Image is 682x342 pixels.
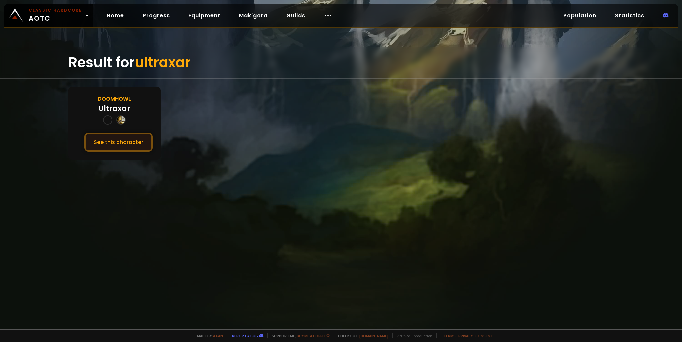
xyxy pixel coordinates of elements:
[135,53,191,72] span: ultraxar
[392,333,432,338] span: v. d752d5 - production
[234,9,273,22] a: Mak'gora
[281,9,311,22] a: Guilds
[29,7,82,23] span: AOTC
[458,333,473,338] a: Privacy
[232,333,258,338] a: Report a bug
[99,103,130,114] div: Ultraxar
[297,333,330,338] a: Buy me a coffee
[137,9,175,22] a: Progress
[443,333,456,338] a: Terms
[4,4,93,27] a: Classic HardcoreAOTC
[267,333,330,338] span: Support me,
[84,133,153,152] button: See this character
[334,333,388,338] span: Checkout
[558,9,602,22] a: Population
[29,7,82,13] small: Classic Hardcore
[101,9,129,22] a: Home
[610,9,650,22] a: Statistics
[183,9,226,22] a: Equipment
[359,333,388,338] a: [DOMAIN_NAME]
[98,95,131,103] div: Doomhowl
[475,333,493,338] a: Consent
[193,333,223,338] span: Made by
[68,47,614,78] div: Result for
[213,333,223,338] a: a fan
